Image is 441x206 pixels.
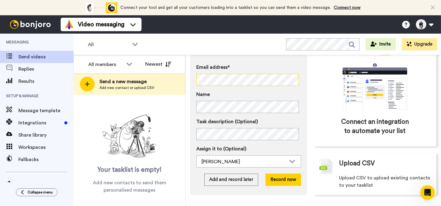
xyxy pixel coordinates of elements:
[329,45,421,111] div: animation
[104,157,115,167] button: Send a message…
[4,2,16,14] button: go back
[83,179,176,194] span: Add new contacts to send them personalised messages
[141,58,176,70] button: Newest
[334,6,360,10] a: Connect now
[5,66,118,122] div: Profile image for GrantGrantfrom BonjoroIntroducing AI contact enrichmentHi [PERSON_NAME],It’s no...
[27,76,39,81] span: Grant
[19,43,111,55] div: So we can help you faster, please tell us which product you need help with!
[266,174,301,186] button: Record now
[107,2,119,13] div: Close
[5,146,117,157] textarea: Message…
[18,107,73,114] span: Message template
[28,190,53,195] span: Collapse menu
[18,53,73,61] span: Send videos
[39,159,44,164] button: Start recording
[18,65,73,73] span: Replies
[30,8,57,14] p: Active [DATE]
[39,76,64,81] span: from Bonjoro
[99,112,160,161] img: ready-set-action.png
[366,38,396,50] button: Invite
[319,159,333,174] img: csv-grey.png
[29,159,34,164] button: Upload attachment
[100,85,154,90] span: Add new contact or upload CSV
[18,156,73,163] span: Fallbacks
[196,64,301,71] label: Email address*
[7,20,53,29] img: bj-logo-header-white.svg
[18,119,62,127] span: Integrations
[88,41,129,48] span: All
[18,78,73,85] span: Results
[17,3,27,13] img: Profile image for Grant
[9,159,14,164] button: Emoji picker
[96,2,107,14] button: Home
[120,6,331,10] span: Connect your tool and get all your customers loading into a tasklist so you can send them a video...
[339,117,410,136] span: Connect an integration to automate your list
[339,174,430,189] span: Upload CSV to upload existing contacts to your tasklist
[13,89,90,104] b: Introducing AI contact enrichment
[196,118,301,125] label: Task description (Optional)
[16,188,58,196] button: Collapse menu
[19,159,24,164] button: Gif picker
[18,131,73,139] span: Share library
[30,3,43,8] h1: Grant
[78,20,124,29] span: Video messaging
[88,61,123,68] div: All members
[97,165,162,175] span: Your tasklist is empty!
[18,144,73,151] span: Workspaces
[420,185,435,200] iframe: Intercom live chat
[84,2,117,13] div: animation
[64,20,74,29] img: vm-color.svg
[202,158,286,165] div: [PERSON_NAME]
[204,174,258,186] button: Add and record later
[100,78,154,85] span: Send a new message
[402,38,437,50] button: Upgrade
[13,74,22,83] img: Profile image for Grant
[18,181,73,188] span: Settings
[5,66,118,129] div: Grant says…
[339,159,375,168] span: Upload CSV
[196,145,301,153] label: Assign it to (Optional)
[196,91,210,98] span: Name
